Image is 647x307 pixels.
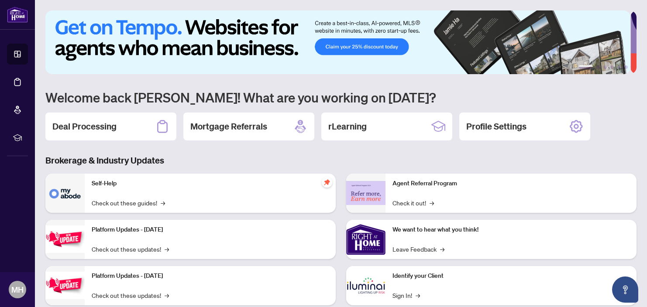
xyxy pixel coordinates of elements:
h3: Brokerage & Industry Updates [45,154,637,167]
button: 6 [624,65,628,69]
h2: Profile Settings [466,120,527,133]
img: We want to hear what you think! [346,220,385,259]
a: Check out these updates!→ [92,244,169,254]
h1: Welcome back [PERSON_NAME]! What are you working on [DATE]? [45,89,637,106]
button: 4 [610,65,614,69]
img: Agent Referral Program [346,181,385,205]
img: Slide 0 [45,10,630,74]
span: → [161,198,165,208]
span: MH [11,283,24,296]
img: logo [7,7,28,23]
button: 3 [603,65,607,69]
img: Platform Updates - July 8, 2025 [45,272,85,299]
p: Platform Updates - [DATE] [92,271,329,281]
a: Check out these guides!→ [92,198,165,208]
a: Leave Feedback→ [392,244,444,254]
a: Check out these updates!→ [92,290,169,300]
span: pushpin [322,177,332,188]
a: Check it out!→ [392,198,434,208]
img: Self-Help [45,174,85,213]
button: 2 [596,65,600,69]
a: Sign In!→ [392,290,420,300]
p: Agent Referral Program [392,179,630,188]
button: 5 [617,65,621,69]
span: → [165,290,169,300]
span: → [165,244,169,254]
h2: Deal Processing [52,120,117,133]
h2: Mortgage Referrals [190,120,267,133]
span: → [416,290,420,300]
p: Self-Help [92,179,329,188]
span: → [440,244,444,254]
img: Identify your Client [346,266,385,305]
button: 1 [579,65,593,69]
h2: rLearning [328,120,367,133]
span: → [430,198,434,208]
p: We want to hear what you think! [392,225,630,235]
p: Identify your Client [392,271,630,281]
button: Open asap [612,276,638,303]
p: Platform Updates - [DATE] [92,225,329,235]
img: Platform Updates - July 21, 2025 [45,225,85,253]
